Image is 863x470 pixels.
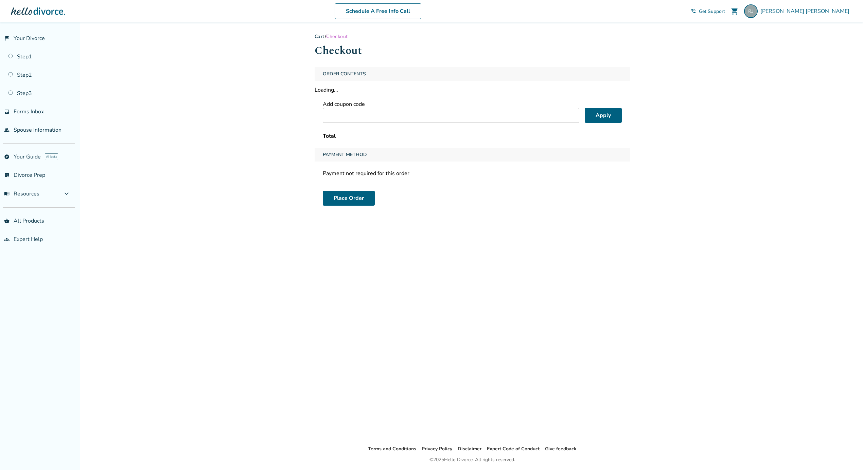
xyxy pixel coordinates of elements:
span: phone_in_talk [691,8,696,14]
span: inbox [4,109,10,114]
span: groups [4,237,10,242]
span: Total [323,132,336,140]
img: becky.johnson2@q2.com [744,4,758,18]
h1: Checkout [315,42,630,59]
span: Order Contents [320,67,369,81]
button: Place Order [323,191,375,206]
span: Resources [4,190,39,198]
a: Schedule A Free Info Call [335,3,421,19]
span: Add coupon code [323,100,365,108]
span: explore [4,154,10,159]
span: list_alt_check [4,172,10,178]
span: people [4,127,10,133]
span: Payment Method [320,148,370,162]
span: AI beta [45,153,58,160]
a: Expert Code of Conduct [487,446,540,452]
div: Loading... [315,86,630,94]
li: Disclaimer [458,445,481,453]
a: phone_in_talkGet Support [691,8,725,15]
span: Forms Inbox [14,108,44,115]
span: Get Support [699,8,725,15]
span: expand_more [63,190,71,198]
span: menu_book [4,191,10,196]
span: flag_2 [4,36,10,41]
div: Payment not required for this order [315,167,630,180]
div: © 2025 Hello Divorce. All rights reserved. [429,456,515,464]
span: shopping_basket [4,218,10,224]
a: Cart [315,33,325,40]
div: / [315,33,630,40]
span: shopping_cart [730,7,739,15]
button: Apply [585,108,622,123]
a: Terms and Conditions [368,446,416,452]
span: Checkout [326,33,348,40]
span: [PERSON_NAME] [PERSON_NAME] [760,7,852,15]
a: Privacy Policy [422,446,452,452]
li: Give feedback [545,445,577,453]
